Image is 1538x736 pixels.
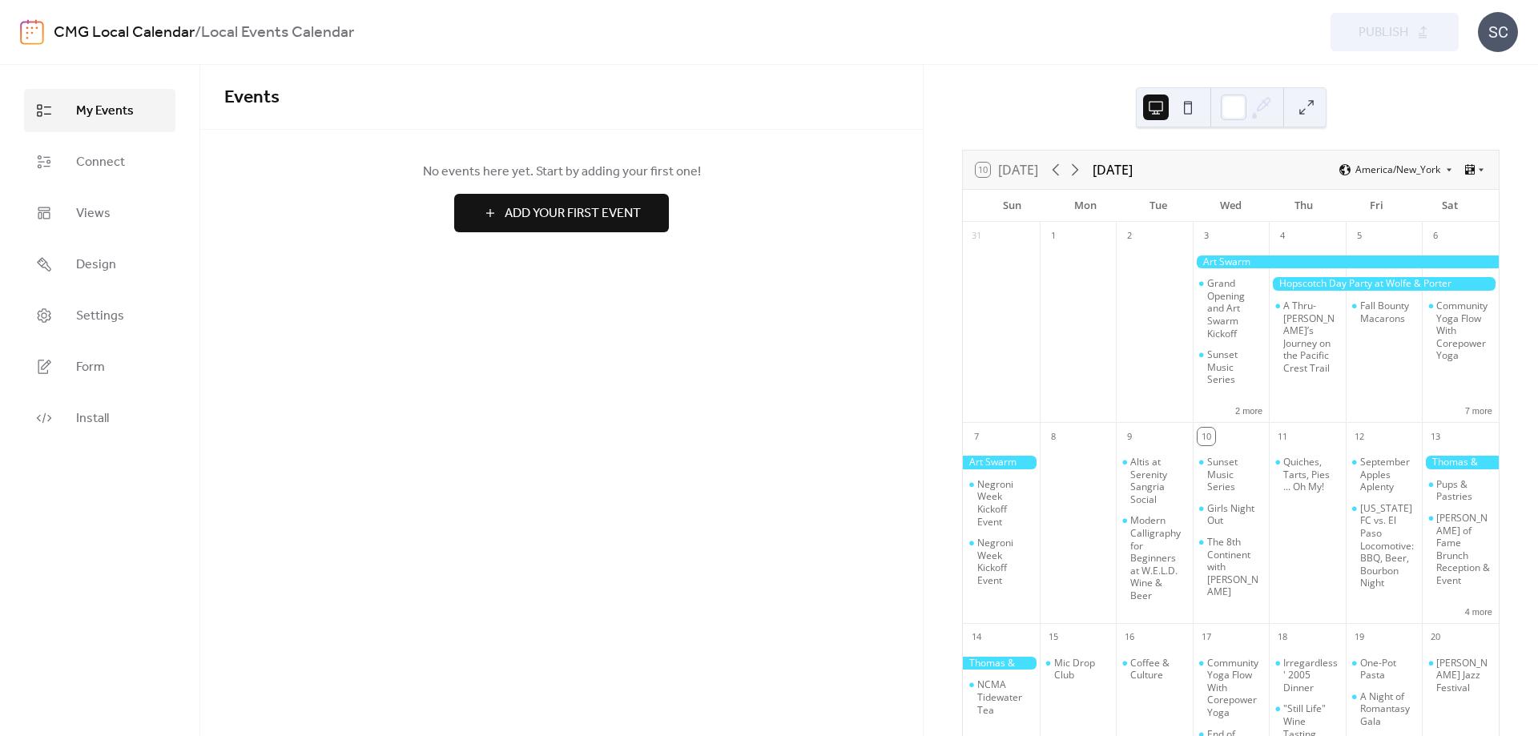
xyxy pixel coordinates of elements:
div: Grand Opening and Art Swarm Kickoff [1207,277,1263,340]
div: 17 [1198,629,1215,646]
div: Sunset Music Series [1207,348,1263,386]
div: [US_STATE] FC vs. El Paso Locomotive: BBQ, Beer, Bourbon Night [1360,502,1416,589]
div: Quiches, Tarts, Pies ... Oh My! [1283,456,1339,493]
span: Views [76,204,111,223]
div: Wilson Jazz Festival [1422,657,1499,694]
div: Thu [1267,190,1340,222]
div: Mon [1049,190,1121,222]
div: Coffee & Culture [1130,657,1186,682]
div: 4 [1274,227,1291,245]
div: Altis at Serenity Sangria Social [1130,456,1186,505]
div: Mic Drop Club [1040,657,1117,682]
div: Fri [1340,190,1413,222]
div: One-Pot Pasta [1360,657,1416,682]
div: A Night of Romantasy Gala [1346,690,1423,728]
div: Modern Calligraphy for Beginners at W.E.L.D. Wine & Beer [1130,514,1186,601]
b: / [195,18,201,48]
div: Modern Calligraphy for Beginners at W.E.L.D. Wine & Beer [1116,514,1193,601]
div: Hopscotch Day Party at Wolfe & Porter [1269,277,1499,291]
div: September Apples Aplenty [1360,456,1416,493]
span: Install [76,409,109,428]
a: My Events [24,89,175,132]
div: The 8th Continent with [PERSON_NAME] [1207,536,1263,598]
span: America/New_York [1355,165,1440,175]
div: The 8th Continent with Dr. Meg Lowman [1193,536,1270,598]
div: Raleigh Hall of Fame Brunch Reception & Event [1422,512,1499,587]
div: Thomas & Friends in the Garden at New Hope Valley Railway [1422,456,1499,469]
div: 6 [1427,227,1444,245]
div: SC [1478,12,1518,52]
div: Sunset Music Series [1193,456,1270,493]
div: Mic Drop Club [1054,657,1110,682]
div: 2 [1121,227,1138,245]
div: A Thru-Hiker’s Journey on the Pacific Crest Trail [1269,300,1346,375]
div: NCMA Tidewater Tea [963,678,1040,716]
img: logo [20,19,44,45]
a: Add Your First Event [224,194,899,232]
div: 14 [968,629,985,646]
div: Quiches, Tarts, Pies ... Oh My! [1269,456,1346,493]
div: Fall Bounty Macarons [1346,300,1423,324]
div: Sun [976,190,1049,222]
div: Art Swarm [963,456,1040,469]
button: 4 more [1459,604,1499,617]
div: 10 [1198,428,1215,445]
span: Add Your First Event [505,204,641,223]
div: One-Pot Pasta [1346,657,1423,682]
div: Pups & Pastries [1436,478,1492,503]
div: Thomas & Friends in the Garden at New Hope Valley Railway [963,657,1040,670]
div: 20 [1427,629,1444,646]
span: Design [76,255,116,275]
div: Fall Bounty Macarons [1360,300,1416,324]
div: Wed [1194,190,1267,222]
span: Form [76,358,105,377]
div: 11 [1274,428,1291,445]
div: 7 [968,428,985,445]
div: Negroni Week Kickoff Event [963,478,1040,528]
div: 18 [1274,629,1291,646]
span: Events [224,80,280,115]
a: Install [24,396,175,440]
button: 2 more [1229,403,1269,416]
a: Views [24,191,175,235]
div: 1 [1045,227,1062,245]
div: Tue [1121,190,1194,222]
span: No events here yet. Start by adding your first one! [224,163,899,182]
div: North Carolina FC vs. El Paso Locomotive: BBQ, Beer, Bourbon Night [1346,502,1423,589]
div: [PERSON_NAME] of Fame Brunch Reception & Event [1436,512,1492,587]
div: [DATE] [1093,160,1133,179]
div: Community Yoga Flow With Corepower Yoga [1207,657,1263,719]
button: 7 more [1459,403,1499,416]
div: 15 [1045,629,1062,646]
div: Community Yoga Flow With Corepower Yoga [1422,300,1499,362]
div: A Night of Romantasy Gala [1360,690,1416,728]
a: Connect [24,140,175,183]
span: Settings [76,307,124,326]
div: 12 [1351,428,1368,445]
span: Connect [76,153,125,172]
a: Form [24,345,175,388]
div: Coffee & Culture [1116,657,1193,682]
div: Sat [1413,190,1486,222]
div: Girls Night Out [1193,502,1270,527]
div: Community Yoga Flow With Corepower Yoga [1436,300,1492,362]
div: Community Yoga Flow With Corepower Yoga [1193,657,1270,719]
div: 31 [968,227,985,245]
div: Pups & Pastries [1422,478,1499,503]
button: Add Your First Event [454,194,669,232]
a: Settings [24,294,175,337]
span: My Events [76,102,134,121]
div: Grand Opening and Art Swarm Kickoff [1193,277,1270,340]
div: 5 [1351,227,1368,245]
div: 13 [1427,428,1444,445]
div: Negroni Week Kickoff Event [977,478,1033,528]
div: Girls Night Out [1207,502,1263,527]
div: September Apples Aplenty [1346,456,1423,493]
div: Sunset Music Series [1193,348,1270,386]
div: Art Swarm [1193,255,1499,269]
a: CMG Local Calendar [54,18,195,48]
div: 9 [1121,428,1138,445]
div: [PERSON_NAME] Jazz Festival [1436,657,1492,694]
a: Design [24,243,175,286]
div: Negroni Week Kickoff Event [963,537,1040,586]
